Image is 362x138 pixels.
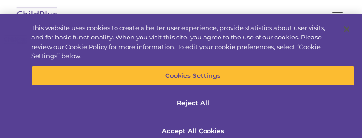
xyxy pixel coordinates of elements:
div: This website uses cookies to create a better user experience, provide statistics about user visit... [31,24,336,61]
button: Cookies Settings [32,66,354,86]
img: ChildPlus by Procare Solutions [14,4,60,27]
span: Phone number [156,95,197,102]
button: Reject All [32,93,354,113]
button: Close [336,19,357,40]
span: Last name [156,56,185,63]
